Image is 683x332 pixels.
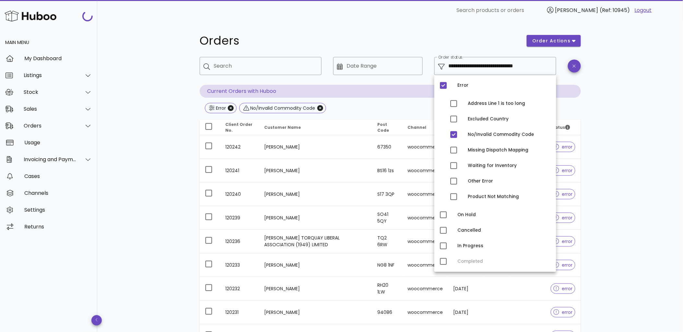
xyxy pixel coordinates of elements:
td: 120236 [220,230,259,253]
div: My Dashboard [24,55,92,61]
img: Huboo Logo [5,9,56,23]
div: Usage [24,139,92,146]
div: No/Invalid Commodity Code [249,105,315,111]
td: BS16 1zs [372,159,403,183]
span: error [554,263,573,267]
td: [PERSON_NAME] [259,277,372,301]
div: Listings [24,72,77,78]
td: [PERSON_NAME] [259,301,372,324]
div: Address Line 1 is too long [468,101,551,106]
button: Close [228,105,234,111]
label: Order status [438,55,463,60]
td: woocommerce [402,135,448,159]
span: Status [551,125,570,130]
div: Returns [24,224,92,230]
span: (Ref: 10945) [600,6,630,14]
td: woocommerce [402,253,448,277]
td: [PERSON_NAME] TORQUAY LIBERAL ASSOCIATION (1949) LIMITED [259,230,372,253]
th: Client Order No. [220,120,259,135]
span: order actions [532,38,571,44]
td: RH20 1LW [372,277,403,301]
div: Cases [24,173,92,179]
td: 120241 [220,159,259,183]
td: [PERSON_NAME] [259,183,372,206]
span: error [554,168,573,173]
span: error [554,286,573,291]
div: Orders [24,123,77,129]
td: woocommerce [402,277,448,301]
span: error [554,192,573,196]
td: [PERSON_NAME] [259,135,372,159]
div: Product Not Matching [468,194,551,199]
td: 120242 [220,135,259,159]
td: woocommerce [402,206,448,230]
div: Other Error [468,179,551,184]
span: error [554,239,573,244]
td: TQ2 6RW [372,230,403,253]
td: [DATE] [448,277,483,301]
td: [PERSON_NAME] [259,206,372,230]
span: error [554,145,573,149]
th: Customer Name [259,120,372,135]
td: 120239 [220,206,259,230]
td: woocommerce [402,159,448,183]
span: Post Code [378,122,389,133]
div: Excluded Country [468,116,551,122]
span: error [554,216,573,220]
button: Close [317,105,323,111]
span: Channel [407,125,426,130]
td: 67350 [372,135,403,159]
td: SO41 5QY [372,206,403,230]
div: Settings [24,207,92,213]
td: S17 3QP [372,183,403,206]
td: 120240 [220,183,259,206]
td: [PERSON_NAME] [259,159,372,183]
td: 94086 [372,301,403,324]
h1: Orders [200,35,519,47]
a: Logout [635,6,652,14]
div: On Hold [458,212,551,217]
td: 120232 [220,277,259,301]
div: Cancelled [458,228,551,233]
td: woocommerce [402,301,448,324]
div: Error [215,105,226,111]
div: Invoicing and Payments [24,156,77,162]
div: Stock [24,89,77,95]
th: Post Code [372,120,403,135]
td: 120231 [220,301,259,324]
div: No/Invalid Commodity Code [468,132,551,137]
td: woocommerce [402,230,448,253]
div: Waiting for Inventory [468,163,551,168]
div: In Progress [458,243,551,249]
td: [PERSON_NAME] [259,253,372,277]
div: Channels [24,190,92,196]
td: [DATE] [448,301,483,324]
button: order actions [527,35,581,47]
th: Status [546,120,581,135]
th: Channel [402,120,448,135]
div: Missing Dispatch Mapping [468,148,551,153]
p: Current Orders with Huboo [200,85,581,98]
span: error [554,310,573,315]
td: 120233 [220,253,259,277]
span: Client Order No. [226,122,253,133]
span: Customer Name [264,125,301,130]
td: woocommerce [402,183,448,206]
div: Error [458,83,551,88]
div: Sales [24,106,77,112]
span: [PERSON_NAME] [555,6,598,14]
td: NG8 1NF [372,253,403,277]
